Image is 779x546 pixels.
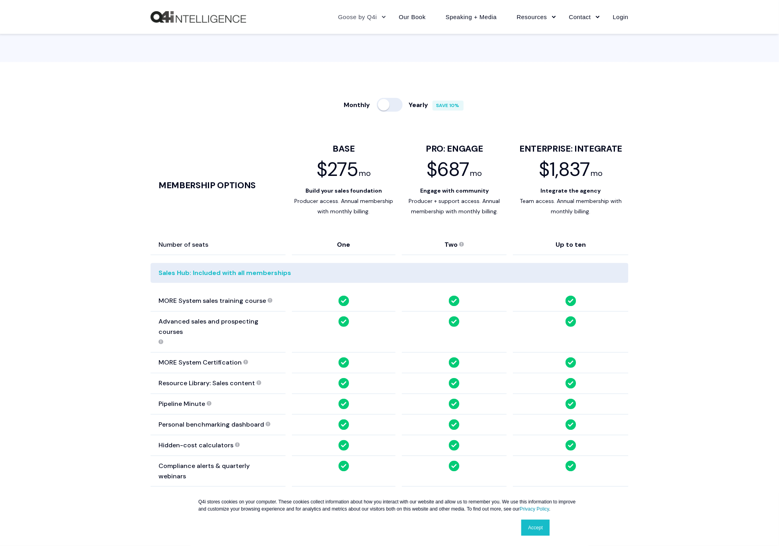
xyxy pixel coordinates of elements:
[151,11,246,23] img: Q4intelligence, LLC logo
[591,168,603,178] div: mo
[513,144,628,154] div: ENTERPRISE: INTEGRATE
[159,316,278,337] div: Advanced sales and prospecting courses
[337,240,350,250] div: One
[159,357,242,368] div: MORE System Certification
[444,240,458,250] div: Two
[541,187,601,194] strong: Integrate the agency
[420,187,489,194] strong: Engage with community
[305,187,382,194] strong: Build your sales foundation
[359,168,371,178] div: mo
[402,144,507,154] div: PRO: ENGAGE
[521,520,550,536] a: Accept
[427,162,469,177] div: $687
[159,461,278,482] div: Compliance alerts & quarterly webinars
[601,447,779,546] iframe: Chat Widget
[470,168,482,178] div: mo
[159,268,291,278] div: Sales Hub: Included with all memberships
[292,196,395,216] div: Producer access. Annual membership with monthly billing.
[556,240,586,250] div: Up to ten
[539,162,590,177] div: $1,837
[151,11,246,23] a: Back to Home
[402,196,507,216] div: Producer + support access. Annual membership with monthly billing.
[159,378,255,388] div: Resource Library: Sales content
[198,498,581,513] p: Q4i stores cookies on your computer. These cookies collect information about how you interact wit...
[317,162,358,177] div: $275
[520,506,549,512] a: Privacy Policy
[159,296,266,306] div: MORE System sales training course
[292,144,395,154] div: BASE
[433,101,464,111] div: SAVE 10%
[159,180,278,191] div: Membership options
[159,240,208,250] div: Number of seats
[159,419,264,430] div: Personal benchmarking dashboard
[520,197,622,215] span: Team access. Annual membership with monthly billing.
[159,440,233,450] div: Hidden-cost calculators
[159,399,205,409] div: Pipeline Minute
[409,100,429,110] div: Yearly
[344,100,370,110] div: Monthly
